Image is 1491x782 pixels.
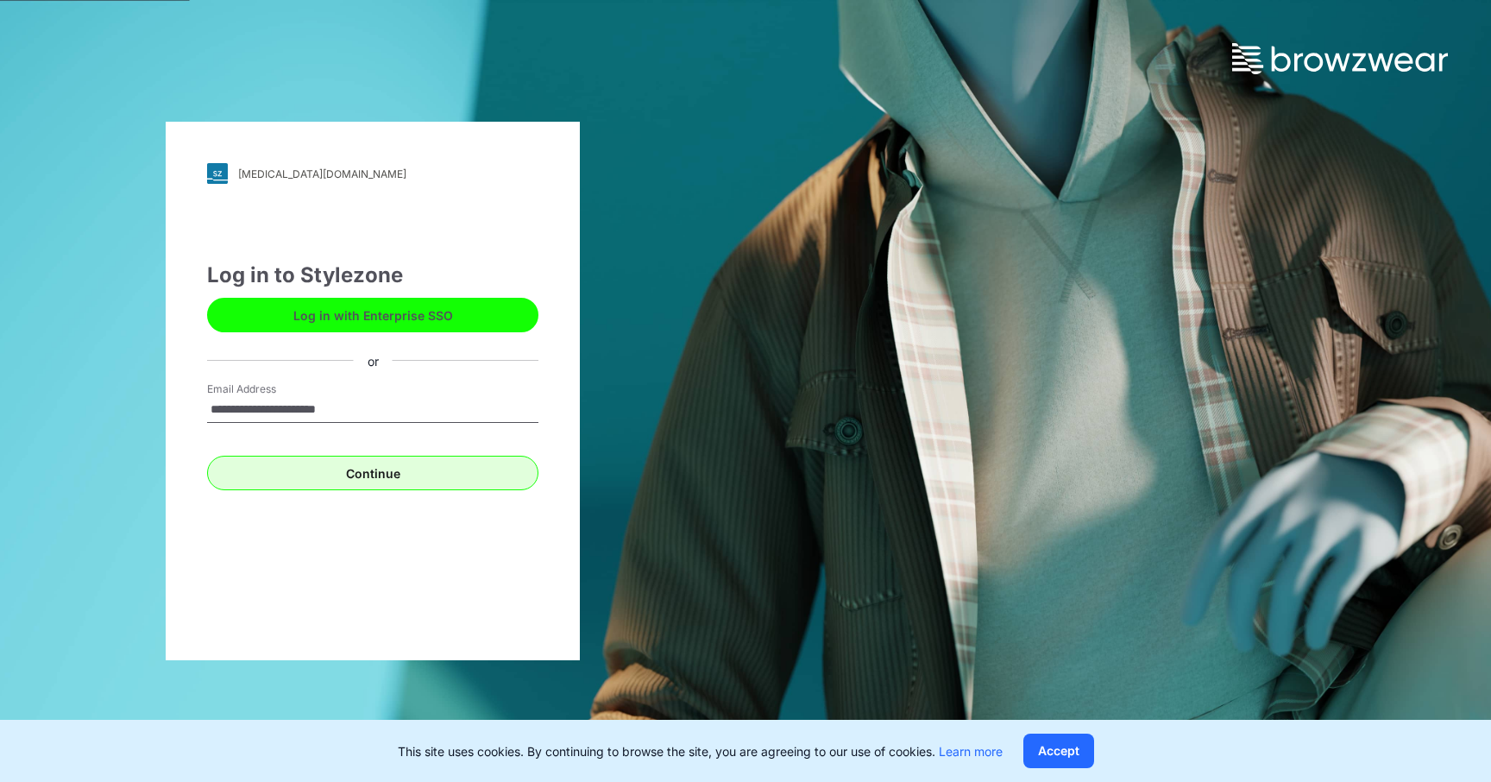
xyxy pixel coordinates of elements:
[238,167,406,180] div: [MEDICAL_DATA][DOMAIN_NAME]
[207,382,328,397] label: Email Address
[354,351,393,369] div: or
[398,742,1003,760] p: This site uses cookies. By continuing to browse the site, you are agreeing to our use of cookies.
[207,260,538,291] div: Log in to Stylezone
[207,456,538,490] button: Continue
[1023,734,1094,768] button: Accept
[207,163,228,184] img: svg+xml;base64,PHN2ZyB3aWR0aD0iMjgiIGhlaWdodD0iMjgiIHZpZXdCb3g9IjAgMCAyOCAyOCIgZmlsbD0ibm9uZSIgeG...
[207,163,538,184] a: [MEDICAL_DATA][DOMAIN_NAME]
[1232,43,1448,74] img: browzwear-logo.73288ffb.svg
[207,298,538,332] button: Log in with Enterprise SSO
[939,744,1003,759] a: Learn more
